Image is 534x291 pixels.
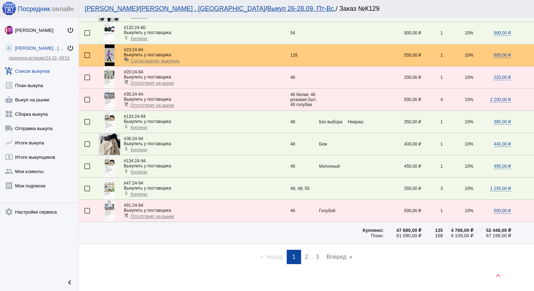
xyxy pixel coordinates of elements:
[85,5,521,13] div: / / / Заказ №К129
[2,1,16,15] img: apple-icon-60x60.png
[5,153,13,161] mat-icon: local_atm
[131,81,174,86] span: Отсутствует на рынке
[384,186,421,191] div: 350,00 ₽
[290,92,319,107] div: 46 белая; 46 розовая-2шт; 46 голубая
[105,111,114,133] img: FlxSUh.jpg
[494,75,511,80] span: 220,00 ₽
[124,181,143,186] span: 24-94
[124,25,146,30] span: 24-60
[104,67,114,88] img: GP7l1T.jpg
[5,81,13,90] mat-icon: list_alt
[348,228,384,233] div: Куплено:
[124,47,132,52] span: #23:
[443,228,473,233] div: 4 768,00 ₽
[384,30,421,35] div: 900,00 ₽
[421,30,443,35] div: 1
[124,114,135,119] span: #133:
[465,164,473,169] span: 10%
[104,22,114,44] img: BKOCnz.jpg
[52,5,74,13] span: онлайн
[131,125,147,130] span: Куплено
[465,186,473,191] span: 10%
[131,58,180,63] span: Согласование: выкупать
[124,114,146,119] span: 24-94
[316,254,319,260] span: 3
[384,75,421,80] div: 200,00 ₽
[384,119,421,124] div: 350,00 ₽
[421,142,443,147] div: 1
[494,119,511,125] span: 385,00 ₽
[290,119,319,124] div: 48
[5,167,13,176] mat-icon: group
[290,30,319,35] div: 54
[323,250,356,264] a: Вперед page
[290,164,319,169] div: 46
[124,146,129,151] mat-icon: attach_money
[421,228,443,233] div: 135
[124,52,290,57] div: Выкупить у поставщика
[305,254,308,260] span: 2
[319,156,348,177] td: Молочный
[124,30,290,35] div: Выкупить у поставщика
[290,186,319,191] div: 46; 48; 50
[290,208,319,213] div: 46
[85,5,138,12] a: [PERSON_NAME]
[494,142,511,147] span: 440,00 ₽
[46,56,70,61] span: 24.10, 09:51
[131,147,147,152] span: Куплено
[9,56,70,61] a: подписка истекает24.10, 09:51
[421,164,443,169] div: 1
[421,75,443,80] div: 1
[465,53,473,58] span: 10%
[494,271,502,280] mat-icon: keyboard_arrow_up
[421,233,443,238] div: 168
[5,95,13,104] mat-icon: shopping_basket
[15,46,67,51] div: [PERSON_NAME] . [GEOGRAPHIC_DATA]
[5,67,13,75] mat-icon: add_shopping_cart
[104,89,114,110] img: 3WqBpx.jpg
[99,133,120,154] img: 6alr28.jpg
[465,30,473,35] span: 10%
[124,136,143,141] span: 24-94
[124,57,129,62] mat-icon: question_answer
[421,208,443,213] div: 1
[5,26,13,34] img: 73xLq58P2BOqs-qIllg3xXCtabieAB0OMVER0XTxHpc0AjG-Rb2SSuXsq4It7hEfqgBcQNho.jpg
[5,124,13,133] mat-icon: local_shipping
[124,158,146,163] span: 24-94
[124,213,129,218] mat-icon: remove_shopping_cart
[124,124,129,129] mat-icon: attach_money
[465,97,473,102] span: 10%
[5,207,13,216] mat-icon: settings
[67,44,74,52] mat-icon: power_settings_new
[105,156,114,177] img: CFIdBU.jpg
[124,97,290,102] div: Выкупить у поставщика
[292,254,296,260] span: 1
[131,36,147,41] span: Куплено
[290,53,319,58] div: 128
[465,208,473,213] span: 10%
[5,181,13,190] mat-icon: receipt
[319,200,348,222] td: Голубой
[124,158,135,163] span: #134:
[319,133,348,155] td: Беж
[290,75,319,80] div: 46
[443,233,473,238] div: 6 109,00 ₽
[124,70,132,75] span: #20:
[131,170,147,175] span: Куплено
[421,119,443,124] div: 1
[421,186,443,191] div: 3
[124,102,129,107] mat-icon: remove_shopping_cart
[494,30,511,36] span: 990,00 ₽
[18,5,50,13] span: Посредник
[465,142,473,147] span: 10%
[131,214,174,219] span: Отсутствует на рынке
[494,164,511,169] span: 495,00 ₽
[124,141,290,146] div: Выкупить у поставщика
[384,97,421,102] div: 500,00 ₽
[105,200,114,221] img: I82zz1.jpg
[348,233,384,238] div: План:
[465,119,473,124] span: 10%
[494,53,511,58] span: 605,00 ₽
[67,27,74,34] mat-icon: power_settings_new
[290,142,319,147] div: 48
